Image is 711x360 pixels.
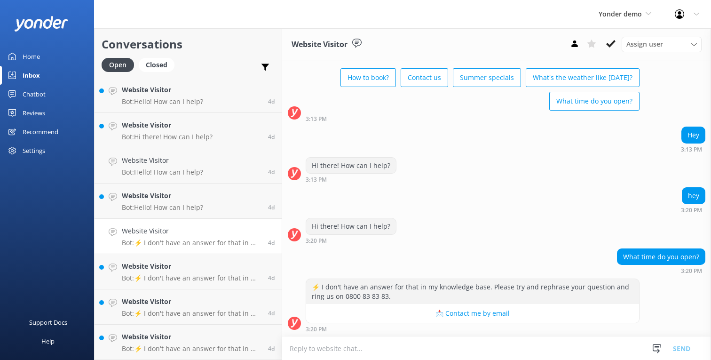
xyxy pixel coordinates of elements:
span: Sep 10 2025 10:20pm (UTC -05:00) America/Chicago [268,203,275,211]
img: yonder-white-logo.png [14,16,68,32]
div: Help [41,332,55,351]
div: Closed [139,58,174,72]
a: Closed [139,59,179,70]
h4: Website Visitor [122,120,213,130]
p: Bot: ⚡ I don't have an answer for that in my knowledge base. Please try and rephrase your questio... [122,274,261,282]
h4: Website Visitor [122,191,203,201]
div: Support Docs [29,313,67,332]
div: hey [682,188,705,204]
a: Website VisitorBot:⚡ I don't have an answer for that in my knowledge base. Please try and rephras... [95,289,282,325]
a: Website VisitorBot:⚡ I don't have an answer for that in my knowledge base. Please try and rephras... [95,325,282,360]
a: Website VisitorBot:⚡ I don't have an answer for that in my knowledge base. Please try and rephras... [95,254,282,289]
button: What's the weather like [DATE]? [526,68,640,87]
div: Sep 10 2025 10:13pm (UTC -05:00) America/Chicago [306,176,396,183]
a: Website VisitorBot:Hi there! How can I help?4d [95,113,282,148]
strong: 3:13 PM [306,177,327,183]
span: Sep 10 2025 10:12pm (UTC -05:00) America/Chicago [268,309,275,317]
h4: Website Visitor [122,155,203,166]
h4: Website Visitor [122,85,203,95]
div: Sep 10 2025 10:20pm (UTC -05:00) America/Chicago [617,267,705,274]
div: Sep 10 2025 10:20pm (UTC -05:00) America/Chicago [681,207,705,213]
div: Assign User [622,37,702,52]
button: How to book? [340,68,396,87]
h4: Website Visitor [122,332,261,342]
div: Reviews [23,104,45,122]
h4: Website Visitor [122,226,261,236]
div: ⚡ I don't have an answer for that in my knowledge base. Please try and rephrase your question and... [306,279,639,304]
p: Bot: ⚡ I don't have an answer for that in my knowledge base. Please try and rephrase your questio... [122,309,261,318]
span: Sep 10 2025 10:21pm (UTC -05:00) America/Chicago [268,168,275,176]
div: Chatbot [23,85,46,104]
a: Website VisitorBot:Hello! How can I help?4d [95,78,282,113]
a: Open [102,59,139,70]
a: Website VisitorBot:⚡ I don't have an answer for that in my knowledge base. Please try and rephras... [95,219,282,254]
div: Hi there! How can I help? [306,218,396,234]
div: Settings [23,141,45,160]
p: Bot: ⚡ I don't have an answer for that in my knowledge base. Please try and rephrase your questio... [122,344,261,353]
p: Bot: Hello! How can I help? [122,168,203,176]
span: Sep 10 2025 09:30pm (UTC -05:00) America/Chicago [268,344,275,352]
div: Home [23,47,40,66]
strong: 3:20 PM [306,238,327,244]
strong: 3:20 PM [306,327,327,332]
h3: Website Visitor [292,39,348,51]
span: Sep 10 2025 10:20pm (UTC -05:00) America/Chicago [268,239,275,247]
a: Website VisitorBot:Hello! How can I help?4d [95,184,282,219]
span: Yonder demo [599,9,642,18]
span: Sep 10 2025 10:12pm (UTC -05:00) America/Chicago [268,274,275,282]
strong: 3:20 PM [681,208,702,213]
p: Bot: ⚡ I don't have an answer for that in my knowledge base. Please try and rephrase your questio... [122,239,261,247]
h4: Website Visitor [122,261,261,272]
button: Summer specials [453,68,521,87]
div: Sep 10 2025 10:20pm (UTC -05:00) America/Chicago [306,237,396,244]
strong: 3:20 PM [681,268,702,274]
div: Hi there! How can I help? [306,158,396,174]
h4: Website Visitor [122,296,261,307]
div: Sep 10 2025 10:13pm (UTC -05:00) America/Chicago [306,115,640,122]
div: Hey [682,127,705,143]
div: Recommend [23,122,58,141]
span: Sep 10 2025 10:21pm (UTC -05:00) America/Chicago [268,133,275,141]
p: Bot: Hello! How can I help? [122,97,203,106]
div: Sep 10 2025 10:20pm (UTC -05:00) America/Chicago [306,326,640,332]
strong: 3:13 PM [681,147,702,152]
a: Website VisitorBot:Hello! How can I help?4d [95,148,282,184]
div: Sep 10 2025 10:13pm (UTC -05:00) America/Chicago [681,146,705,152]
div: What time do you open? [617,249,705,265]
button: Contact us [401,68,448,87]
h2: Conversations [102,35,275,53]
button: 📩 Contact me by email [306,304,639,323]
button: What time do you open? [549,92,640,111]
div: Inbox [23,66,40,85]
span: Assign user [626,39,663,49]
p: Bot: Hi there! How can I help? [122,133,213,141]
strong: 3:13 PM [306,116,327,122]
p: Bot: Hello! How can I help? [122,203,203,212]
span: Sep 10 2025 10:22pm (UTC -05:00) America/Chicago [268,97,275,105]
div: Open [102,58,134,72]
